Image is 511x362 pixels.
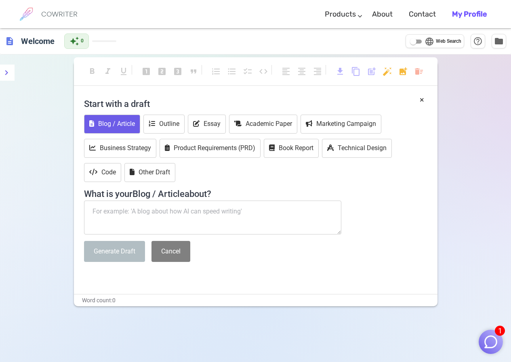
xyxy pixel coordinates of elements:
h4: What is your Blog / Article about? [84,184,427,199]
span: looks_two [157,67,167,76]
span: format_underlined [119,67,128,76]
span: 0 [81,37,84,45]
span: post_add [367,67,376,76]
span: checklist [243,67,252,76]
button: Essay [188,115,226,134]
span: auto_fix_high [383,67,392,76]
button: Cancel [151,241,190,262]
a: Products [325,2,356,26]
button: Book Report [264,139,319,158]
span: language [425,37,434,46]
button: Code [84,163,121,182]
span: format_align_left [281,67,291,76]
a: About [372,2,393,26]
button: Business Strategy [84,139,156,158]
button: Product Requirements (PRD) [160,139,261,158]
button: × [420,94,424,106]
span: format_bold [87,67,97,76]
span: format_align_center [297,67,307,76]
span: download [335,67,345,76]
h4: Start with a draft [84,94,427,113]
span: description [5,36,15,46]
span: format_italic [103,67,113,76]
h6: COWRITER [41,10,78,18]
button: Technical Design [322,139,392,158]
button: 1 [479,330,503,354]
b: My Profile [452,10,487,19]
span: format_list_numbered [211,67,221,76]
button: Other Draft [124,163,175,182]
span: auto_awesome [69,36,79,46]
button: Blog / Article [84,115,140,134]
span: Web Search [436,38,461,46]
span: looks_3 [173,67,183,76]
img: Close chat [483,334,498,349]
span: 1 [495,326,505,336]
button: Generate Draft [84,241,145,262]
span: folder [494,36,504,46]
span: format_quote [189,67,198,76]
button: Outline [143,115,185,134]
button: Manage Documents [492,34,506,48]
span: format_list_bulleted [227,67,237,76]
span: content_copy [351,67,361,76]
span: add_photo_alternate [398,67,408,76]
button: Help & Shortcuts [471,34,485,48]
a: Contact [409,2,436,26]
h6: Click to edit title [18,33,58,49]
div: Word count: 0 [74,295,437,306]
button: Marketing Campaign [301,115,381,134]
span: code [259,67,268,76]
a: My Profile [452,2,487,26]
img: brand logo [16,4,36,24]
span: help_outline [473,36,483,46]
span: format_align_right [313,67,322,76]
span: looks_one [141,67,151,76]
span: delete_sweep [414,67,424,76]
button: Academic Paper [229,115,297,134]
